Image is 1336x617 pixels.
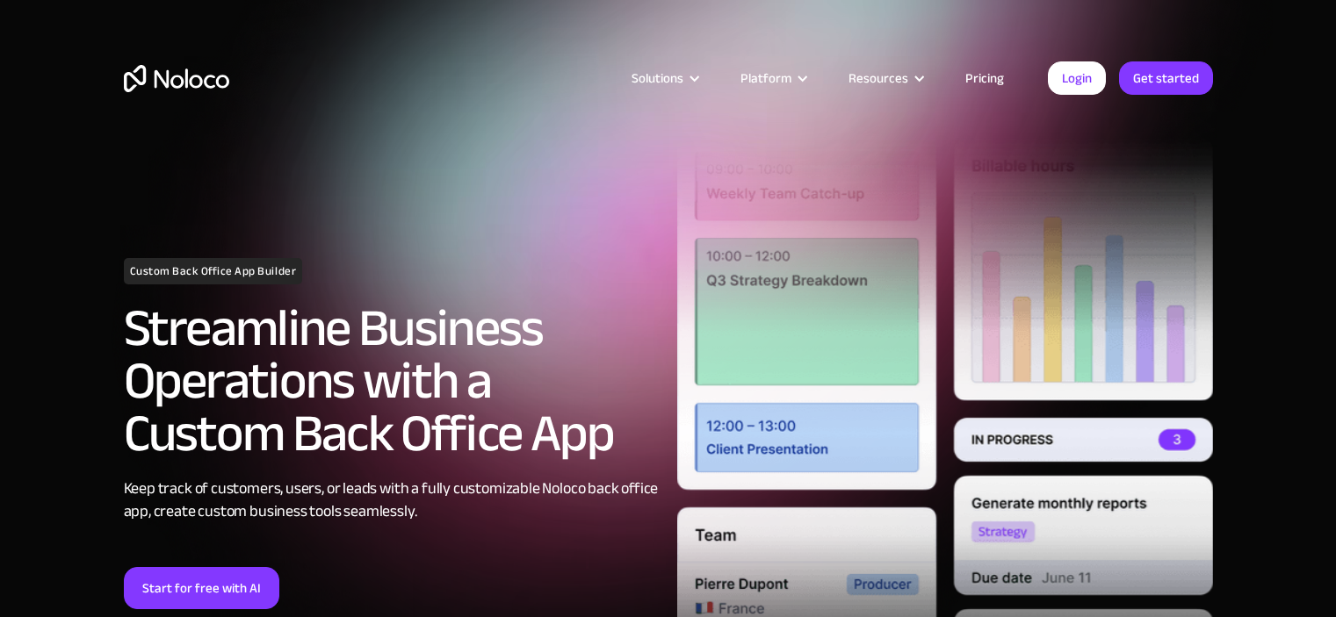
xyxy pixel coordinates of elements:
a: Pricing [943,67,1026,90]
a: Get started [1119,61,1213,95]
h2: Streamline Business Operations with a Custom Back Office App [124,302,660,460]
div: Platform [719,67,827,90]
h1: Custom Back Office App Builder [124,258,303,284]
div: Solutions [632,67,683,90]
div: Solutions [610,67,719,90]
a: Login [1048,61,1106,95]
div: Keep track of customers, users, or leads with a fully customizable Noloco back office app, create... [124,477,660,523]
div: Resources [849,67,908,90]
a: Start for free with AI [124,567,279,609]
a: home [124,65,229,92]
div: Resources [827,67,943,90]
div: Platform [740,67,791,90]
